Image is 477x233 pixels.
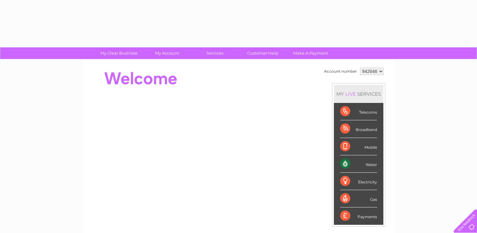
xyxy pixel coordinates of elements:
[340,173,377,190] div: Electricity
[340,103,377,120] div: Telecoms
[340,155,377,173] div: Water
[340,190,377,207] div: Gas
[285,47,337,59] a: Make A Payment
[93,47,145,59] a: My Clear Business
[189,47,241,59] a: Services
[340,138,377,155] div: Mobile
[340,207,377,224] div: Payments
[334,85,383,103] div: MY SERVICES
[237,47,289,59] a: Customer Help
[323,66,358,77] td: Account number
[340,120,377,138] div: Broadband
[141,47,193,59] a: My Account
[344,91,357,97] div: LIVE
